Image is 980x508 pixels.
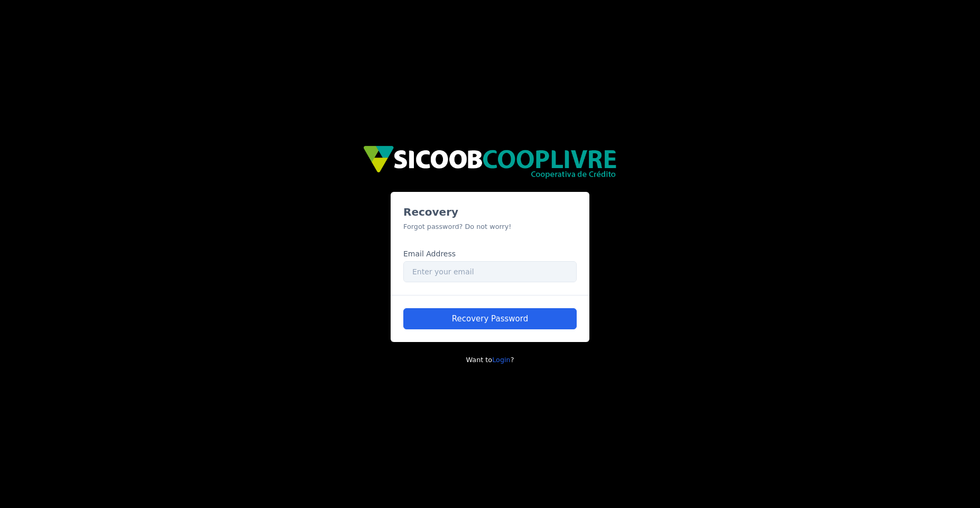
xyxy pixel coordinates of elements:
input: Enter your email [403,261,577,282]
label: Email Address [403,248,456,260]
h3: Recovery [403,205,577,219]
button: Recovery Password [403,308,577,329]
small: Forgot password? Do not worry! [403,223,512,230]
img: img/sicoob_cooplivre.png [363,145,617,179]
p: Want to ? [391,355,589,365]
a: Login [492,356,511,364]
